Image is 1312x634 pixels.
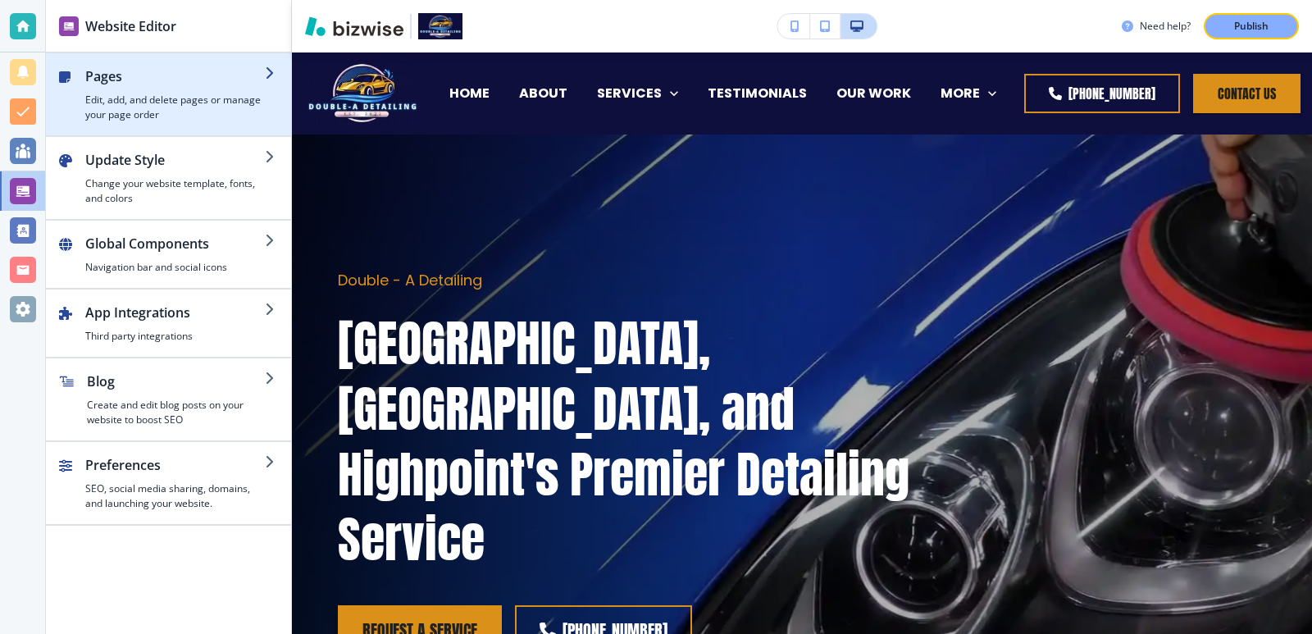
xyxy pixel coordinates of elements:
[597,84,662,103] p: SERVICES
[85,16,176,36] h2: Website Editor
[418,13,462,39] img: Your Logo
[1234,19,1269,34] p: Publish
[85,455,265,475] h2: Preferences
[85,260,265,275] h4: Navigation bar and social icons
[305,16,403,36] img: Bizwise Logo
[1024,74,1180,113] a: [PHONE_NUMBER]
[1140,19,1191,34] h3: Need help?
[836,84,911,103] p: OUR WORK
[46,221,291,288] button: Global ComponentsNavigation bar and social icons
[941,84,980,103] p: MORE
[87,398,265,427] h4: Create and edit blog posts on your website to boost SEO
[87,372,265,391] h2: Blog
[519,84,567,103] p: ABOUT
[449,84,490,103] p: HOME
[85,93,265,122] h4: Edit, add, and delete pages or manage your page order
[85,150,265,170] h2: Update Style
[85,329,265,344] h4: Third party integrations
[1204,13,1299,39] button: Publish
[338,311,1024,572] p: [GEOGRAPHIC_DATA], [GEOGRAPHIC_DATA], and Highpoint's Premier Detailing Service
[1193,74,1301,113] button: Contact Us
[338,270,482,290] span: Double - A Detailing
[85,481,265,511] h4: SEO, social media sharing, domains, and launching your website.
[85,176,265,206] h4: Change your website template, fonts, and colors
[46,53,291,135] button: PagesEdit, add, and delete pages or manage your page order
[59,16,79,36] img: editor icon
[46,290,291,357] button: App IntegrationsThird party integrations
[85,234,265,253] h2: Global Components
[708,84,807,103] p: TESTIMONIALS
[303,58,421,127] img: Double-A Detailing
[85,66,265,86] h2: Pages
[85,303,265,322] h2: App Integrations
[46,358,291,440] button: BlogCreate and edit blog posts on your website to boost SEO
[46,137,291,219] button: Update StyleChange your website template, fonts, and colors
[46,442,291,524] button: PreferencesSEO, social media sharing, domains, and launching your website.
